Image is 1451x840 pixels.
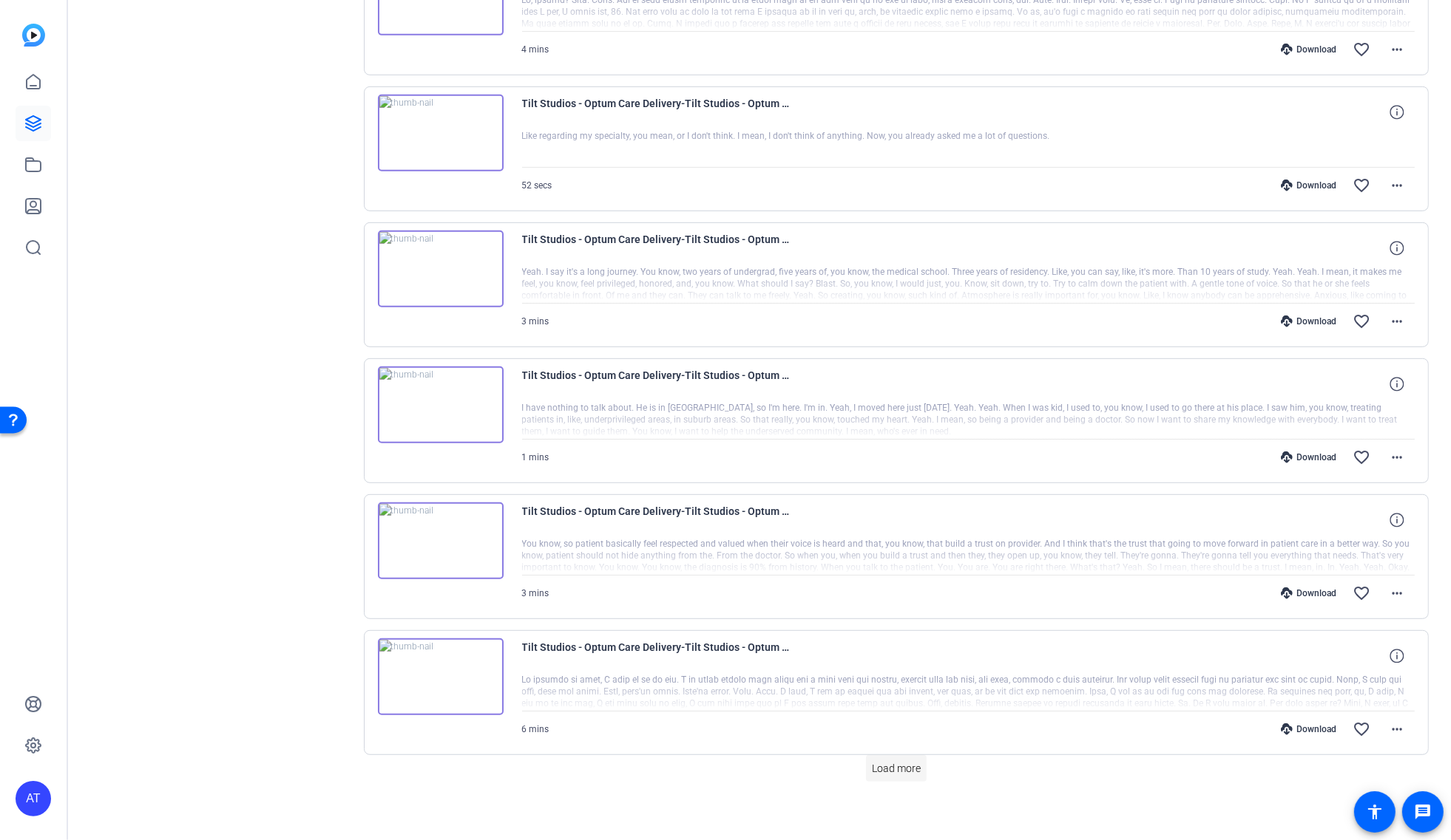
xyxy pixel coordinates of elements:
div: Download [1274,723,1344,735]
img: thumb-nail [378,95,504,171]
div: Download [1274,315,1344,327]
mat-icon: more_horiz [1388,177,1406,194]
button: Load more [866,755,927,782]
mat-icon: more_horiz [1388,448,1406,466]
span: Load more [872,761,921,776]
img: thumb-nail [378,366,504,443]
img: thumb-nail [378,638,504,715]
span: 6 mins [522,724,549,734]
span: 3 mins [522,588,549,598]
mat-icon: favorite_border [1353,448,1370,466]
mat-icon: more_horiz [1388,720,1406,738]
div: Download [1274,587,1344,599]
img: thumb-nail [378,502,504,579]
mat-icon: more_horiz [1388,313,1406,330]
mat-icon: message [1414,803,1432,821]
span: 1 mins [522,452,549,462]
img: blue-gradient.svg [22,24,45,47]
span: Tilt Studios - Optum Care Delivery-Tilt Studios - Optum Care Delivery Express - Recording Session... [522,502,796,538]
div: AT [16,781,51,816]
span: Tilt Studios - Optum Care Delivery-Tilt Studios - Optum Care Delivery Express - Recording Session... [522,95,796,130]
mat-icon: favorite_border [1353,720,1370,738]
div: Download [1274,44,1344,55]
mat-icon: favorite_border [1353,584,1370,602]
mat-icon: accessibility [1366,803,1384,821]
span: 52 secs [522,180,552,191]
mat-icon: favorite_border [1353,177,1370,194]
img: thumb-nail [378,231,504,307]
div: Download [1274,451,1344,463]
div: Download [1274,180,1344,191]
mat-icon: more_horiz [1388,41,1406,58]
span: Tilt Studios - Optum Care Delivery-Tilt Studios - Optum Care Delivery Express - Recording Session... [522,366,796,402]
mat-icon: favorite_border [1353,41,1370,58]
mat-icon: more_horiz [1388,584,1406,602]
mat-icon: favorite_border [1353,313,1370,330]
span: 3 mins [522,316,549,327]
span: Tilt Studios - Optum Care Delivery-Tilt Studios - Optum Care Delivery Express - Recording Session... [522,638,796,674]
span: Tilt Studios - Optum Care Delivery-Tilt Studios - Optum Care Delivery Express - Recording Session... [522,231,796,266]
span: 4 mins [522,44,549,55]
